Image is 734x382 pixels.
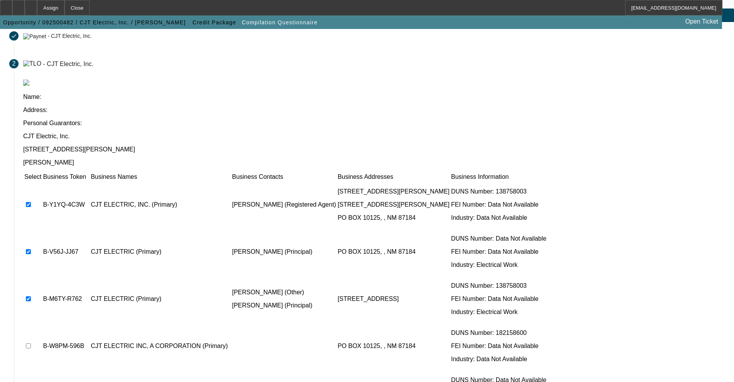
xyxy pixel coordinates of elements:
p: DUNS Number: 138758003 [451,188,546,195]
span: Credit Package [193,19,236,25]
a: Open Ticket [682,15,721,28]
p: FEI Number: Data Not Available [451,295,546,302]
p: Industry: Data Not Available [451,214,546,221]
p: [PERSON_NAME] [23,159,725,166]
p: [STREET_ADDRESS][PERSON_NAME] [337,188,449,195]
p: [STREET_ADDRESS] [337,295,449,302]
td: Select [24,173,42,181]
p: PO BOX 10125, , NM 87184 [337,343,449,350]
p: FEI Number: Data Not Available [451,201,546,208]
td: B-Y1YQ-4C3W [42,182,90,228]
span: 2 [12,60,16,67]
p: [PERSON_NAME] (Principal) [232,302,336,309]
p: DUNS Number: 182158600 [451,329,546,336]
div: - CJT Electric, Inc. [47,33,92,39]
p: [STREET_ADDRESS][PERSON_NAME] [337,201,449,208]
p: DUNS Number: 138758003 [451,282,546,289]
p: Industry: Electrical Work [451,309,546,316]
div: - CJT Electric, Inc. [43,60,93,67]
p: Industry: Data Not Available [451,356,546,363]
p: FEI Number: Data Not Available [451,343,546,350]
p: CJT Electric, Inc. [23,133,725,140]
p: CJT ELECTRIC INC, A CORPORATION (Primary) [91,343,231,350]
span: Opportunity / 092500482 / CJT Electric, Inc. / [PERSON_NAME] [3,19,186,25]
p: FEI Number: Data Not Available [451,248,546,255]
img: tlo.png [23,80,29,86]
td: B-V56J-JJ67 [42,229,90,275]
p: CJT ELECTRIC (Primary) [91,295,231,302]
td: Business Names [90,173,231,181]
td: Business Token [42,173,90,181]
p: [PERSON_NAME] (Registered Agent) [232,201,336,208]
td: B-W8PM-596B [42,323,90,369]
p: DUNS Number: Data Not Available [451,235,546,242]
p: CJT ELECTRIC, INC. (Primary) [91,201,231,208]
td: B-M6TY-R762 [42,276,90,322]
p: [PERSON_NAME] (Other) [232,289,336,296]
p: Name: [23,93,725,100]
td: Business Addresses [337,173,450,181]
td: Business Information [451,173,547,181]
mat-icon: done [11,33,17,39]
p: [PERSON_NAME] (Principal) [232,248,336,255]
button: Compilation Questionnaire [240,15,319,29]
p: PO BOX 10125, , NM 87184 [337,214,449,221]
p: CJT ELECTRIC (Primary) [91,248,231,255]
p: PO BOX 10125, , NM 87184 [337,248,449,255]
span: Compilation Questionnaire [242,19,317,25]
button: Credit Package [191,15,238,29]
p: Address: [23,107,725,114]
p: Personal Guarantors: [23,120,725,127]
img: Paynet [23,33,46,39]
img: TLO [23,60,41,67]
p: [STREET_ADDRESS][PERSON_NAME] [23,146,725,153]
td: Business Contacts [232,173,336,181]
p: Industry: Electrical Work [451,261,546,268]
